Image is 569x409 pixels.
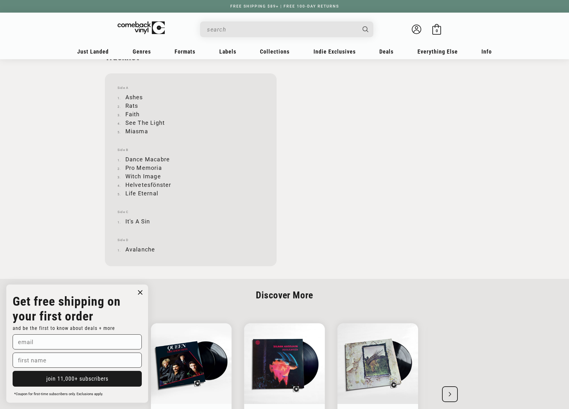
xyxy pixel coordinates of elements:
[219,48,236,55] span: Labels
[118,210,264,214] span: Side C
[260,48,290,55] span: Collections
[14,392,103,396] span: *Coupon for first-time subscribers only. Exclusions apply.
[133,48,151,55] span: Genres
[118,101,264,110] li: Rats
[118,86,264,90] span: Side A
[118,110,264,118] li: Faith
[118,118,264,127] li: See The Light
[118,127,264,135] li: Miasma
[118,164,264,172] li: Pro Memoria
[118,172,264,181] li: Witch Image
[118,245,264,254] li: Avalanche
[13,371,142,387] button: join 11,000+ subscribers
[224,4,345,9] a: FREE SHIPPING $89+ | FREE 100-DAY RETURNS
[13,325,115,331] span: and be the first to know about deals + more
[118,93,264,101] li: Ashes
[417,48,458,55] span: Everything Else
[481,48,492,55] span: Info
[379,48,394,55] span: Deals
[118,238,264,242] span: Side D
[436,28,438,33] span: 0
[207,23,356,36] input: When autocomplete results are available use up and down arrows to review and enter to select
[442,386,458,402] div: Next slide
[200,21,373,37] div: Search
[313,48,356,55] span: Indie Exclusives
[13,294,121,324] strong: Get free shipping on your first order
[13,353,142,368] input: first name
[118,181,264,189] li: Helvetesfönster
[135,288,145,297] button: Close dialog
[77,48,109,55] span: Just Landed
[118,155,264,164] li: Dance Macabre
[175,48,195,55] span: Formats
[118,217,264,226] li: It's A Sin
[357,21,374,37] button: Search
[118,148,264,152] span: Side B
[13,334,142,349] input: email
[118,189,264,198] li: Life Eternal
